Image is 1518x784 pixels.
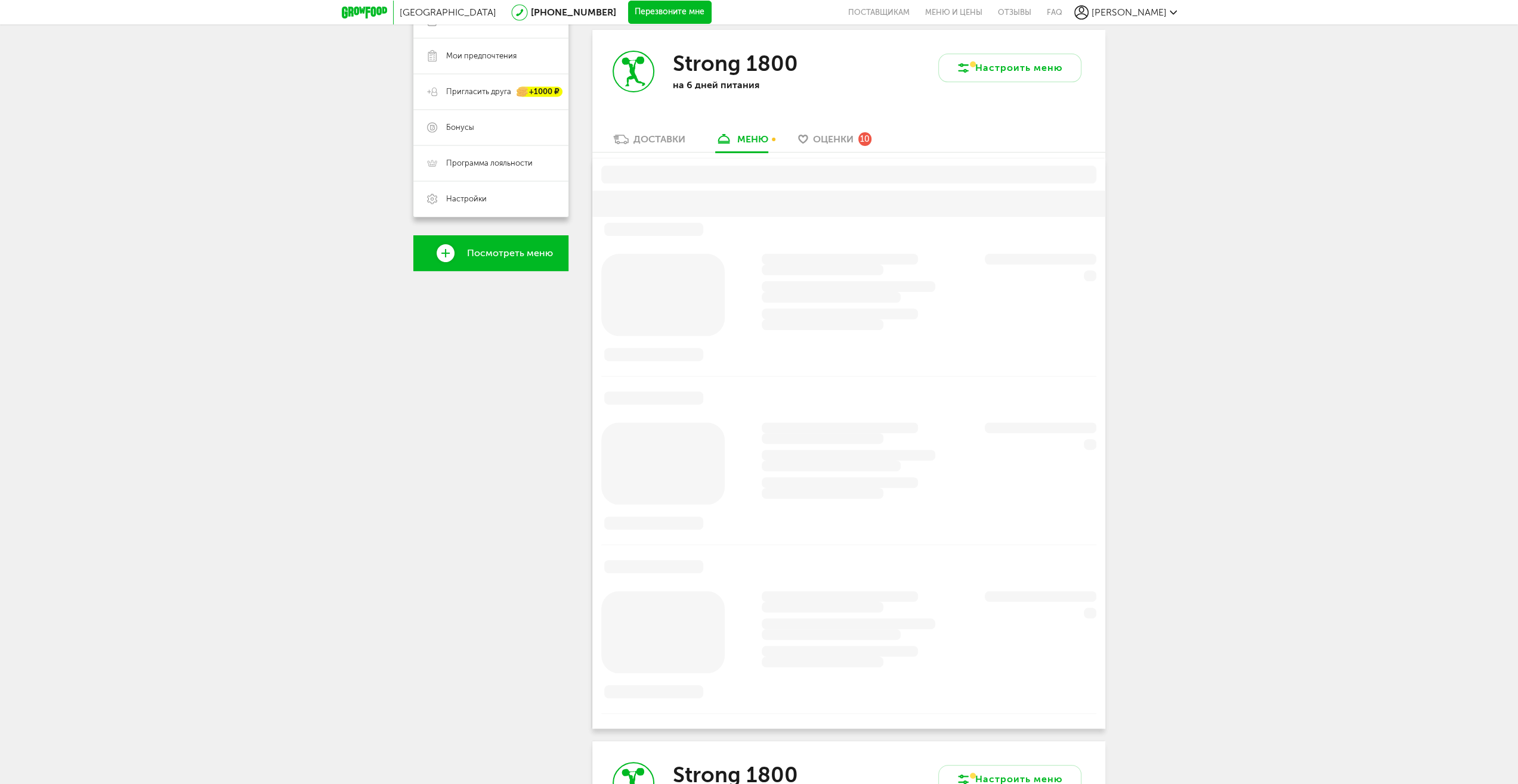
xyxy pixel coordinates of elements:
div: +1000 ₽ [517,87,562,97]
span: Пригласить друга [446,86,511,97]
div: Доставки [633,133,685,145]
button: Настроить меню [938,54,1081,82]
a: Мои предпочтения [413,38,568,74]
span: [PERSON_NAME] [1092,7,1167,18]
a: Пригласить друга +1000 ₽ [413,74,568,110]
a: Оценки 10 [792,133,877,152]
div: меню [737,133,768,145]
span: Программа лояльности [446,158,533,169]
span: [GEOGRAPHIC_DATA] [400,7,496,18]
a: Настройки [413,181,568,217]
a: Доставки [607,133,691,152]
a: [PHONE_NUMBER] [531,7,616,18]
p: на 6 дней питания [672,79,827,91]
h3: Strong 1800 [672,51,797,76]
button: Перезвоните мне [628,1,712,24]
a: меню [709,133,774,152]
span: Бонусы [446,122,474,133]
span: Мои предпочтения [446,51,517,61]
div: 10 [858,132,871,145]
a: Программа лояльности [413,145,568,181]
span: Посмотреть меню [467,248,553,259]
a: Посмотреть меню [413,235,568,271]
span: Оценки [813,133,854,145]
span: Настройки [446,194,487,204]
a: Бонусы [413,110,568,145]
